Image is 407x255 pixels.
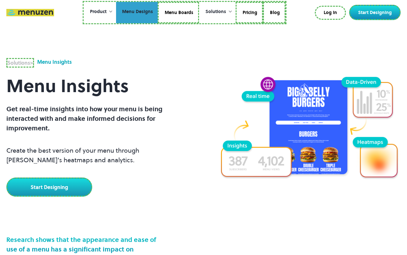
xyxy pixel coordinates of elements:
div: Product [84,2,116,22]
a: Log In [315,6,346,20]
p: Create the best version of your menu through [PERSON_NAME]’s heatmaps and analytics. [6,146,191,165]
a: Pricing [236,2,263,24]
a: Start Designing [349,5,401,20]
div: Solutions [205,8,226,15]
strong: Solutions [7,59,30,66]
div: Product [90,8,107,15]
div: > [7,59,33,67]
a: Start Designing [6,178,92,197]
a: Solutions> [6,58,34,68]
p: Get real-time insights into how your menu is being interacted with and make informed decisions fo... [6,104,191,133]
h1: Menu Insights [6,68,191,104]
a: Blog [263,2,286,24]
div: Menu Insights [37,58,72,68]
a: Menu Boards [158,2,199,24]
a: Menu Designs [116,2,158,24]
div: Solutions [199,2,236,22]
